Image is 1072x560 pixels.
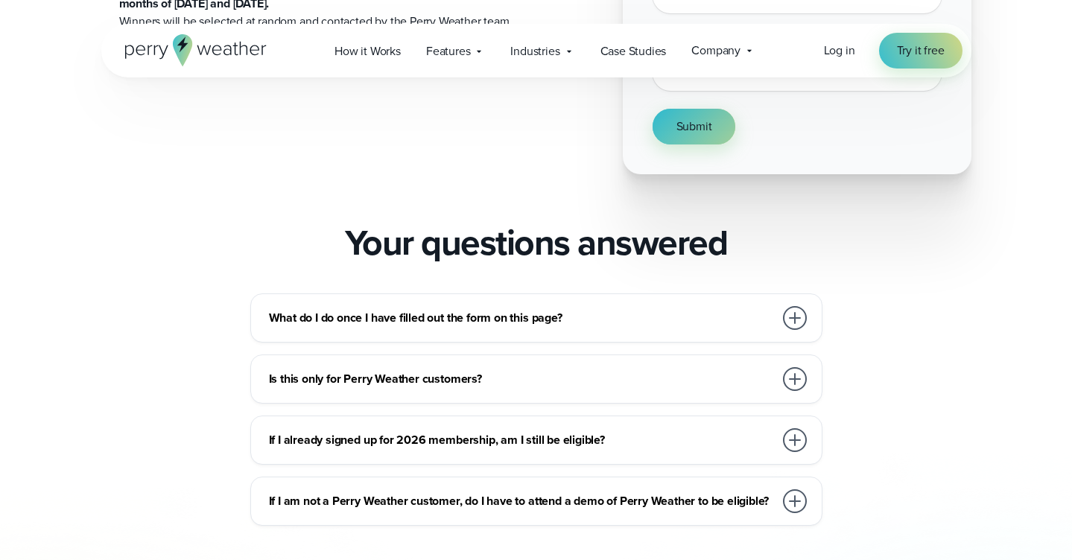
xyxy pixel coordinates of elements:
[676,118,712,136] span: Submit
[588,36,679,66] a: Case Studies
[322,36,413,66] a: How it Works
[897,42,945,60] span: Try it free
[824,42,855,60] a: Log in
[510,42,559,60] span: Industries
[269,492,774,510] h3: If I am not a Perry Weather customer, do I have to attend a demo of Perry Weather to be eligible?
[269,370,774,388] h3: Is this only for Perry Weather customers?
[345,222,728,264] h2: Your questions answered
[269,309,774,327] h3: What do I do once I have filled out the form on this page?
[269,431,774,449] h3: If I already signed up for 2026 membership, am I still be eligible?
[600,42,667,60] span: Case Studies
[691,42,740,60] span: Company
[824,42,855,59] span: Log in
[426,42,471,60] span: Features
[879,33,962,69] a: Try it free
[653,109,736,144] button: Submit
[334,42,401,60] span: How it Works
